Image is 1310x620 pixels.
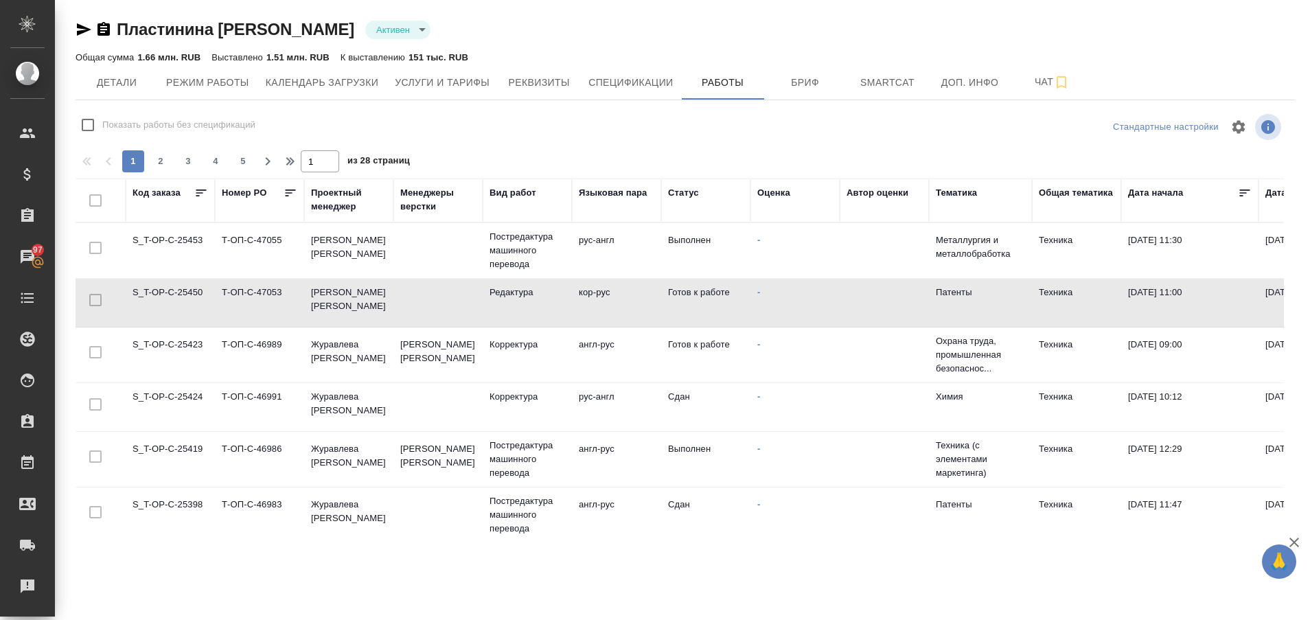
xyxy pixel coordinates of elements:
span: 2 [150,154,172,168]
div: Статус [668,186,699,200]
button: 5 [232,150,254,172]
td: англ-рус [572,491,661,539]
p: Металлургия и металлобработка [936,233,1025,261]
td: Журавлева [PERSON_NAME] [304,331,393,379]
div: Оценка [757,186,790,200]
td: Журавлева [PERSON_NAME] [304,435,393,483]
p: Редактура [490,286,565,299]
td: [DATE] 11:00 [1121,279,1259,327]
svg: Подписаться [1053,74,1070,91]
span: 3 [177,154,199,168]
span: Услуги и тарифы [395,74,490,91]
td: Техника [1032,331,1121,379]
span: Реквизиты [506,74,572,91]
div: Менеджеры верстки [400,186,476,214]
button: 4 [205,150,227,172]
button: Скопировать ссылку для ЯМессенджера [76,21,92,38]
span: 97 [25,243,51,257]
td: S_T-OP-C-25424 [126,383,215,431]
div: Языковая пара [579,186,647,200]
span: Доп. инфо [937,74,1003,91]
td: [DATE] 11:47 [1121,491,1259,539]
span: Спецификации [588,74,673,91]
div: Общая тематика [1039,186,1113,200]
td: кор-рус [572,279,661,327]
td: англ-рус [572,435,661,483]
td: [DATE] 09:00 [1121,331,1259,379]
td: Техника [1032,279,1121,327]
p: Химия [936,390,1025,404]
td: Техника [1032,227,1121,275]
p: Постредактура машинного перевода [490,230,565,271]
div: Активен [365,21,430,39]
td: Т-ОП-С-46986 [215,435,304,483]
td: [DATE] 10:12 [1121,383,1259,431]
span: Работы [690,74,756,91]
p: Постредактура машинного перевода [490,494,565,536]
span: Посмотреть информацию [1255,114,1284,140]
td: рус-англ [572,383,661,431]
td: S_T-OP-C-25398 [126,491,215,539]
td: Т-ОП-С-46989 [215,331,304,379]
button: Активен [372,24,414,36]
td: [PERSON_NAME] [PERSON_NAME] [304,227,393,275]
td: Журавлева [PERSON_NAME] [304,383,393,431]
td: S_T-OP-C-25450 [126,279,215,327]
a: - [757,235,760,245]
p: 151 тыс. RUB [409,52,468,62]
td: Техника [1032,383,1121,431]
button: 3 [177,150,199,172]
td: Техника [1032,435,1121,483]
div: Дата начала [1128,186,1183,200]
td: Готов к работе [661,331,750,379]
td: Выполнен [661,435,750,483]
p: Корректура [490,390,565,404]
span: Режим работы [166,74,249,91]
span: Детали [84,74,150,91]
td: S_T-OP-C-25419 [126,435,215,483]
td: рус-англ [572,227,661,275]
a: Пластинина [PERSON_NAME] [117,20,354,38]
span: Чат [1020,73,1085,91]
span: Бриф [772,74,838,91]
button: Скопировать ссылку [95,21,112,38]
span: 5 [232,154,254,168]
p: Постредактура машинного перевода [490,439,565,480]
p: Корректура [490,338,565,352]
p: Охрана труда, промышленная безопаснос... [936,334,1025,376]
td: [DATE] 11:30 [1121,227,1259,275]
div: Код заказа [133,186,181,200]
p: К выставлению [341,52,409,62]
p: Патенты [936,286,1025,299]
div: Вид работ [490,186,536,200]
td: Техника [1032,491,1121,539]
span: 🙏 [1267,547,1291,576]
td: S_T-OP-C-25453 [126,227,215,275]
td: Т-ОП-С-46983 [215,491,304,539]
span: из 28 страниц [347,152,410,172]
td: [PERSON_NAME] [PERSON_NAME] [304,279,393,327]
div: Номер PO [222,186,266,200]
td: Готов к работе [661,279,750,327]
span: Настроить таблицу [1222,111,1255,143]
td: [DATE] 12:29 [1121,435,1259,483]
td: Сдан [661,383,750,431]
div: Проектный менеджер [311,186,387,214]
span: Показать работы без спецификаций [102,118,255,132]
a: - [757,499,760,509]
div: split button [1110,117,1222,138]
div: Тематика [936,186,977,200]
p: 1.51 млн. RUB [266,52,330,62]
button: 🙏 [1262,544,1296,579]
td: Сдан [661,491,750,539]
p: Техника (с элементами маркетинга) [936,439,1025,480]
td: Выполнен [661,227,750,275]
td: Т-ОП-С-46991 [215,383,304,431]
p: Патенты [936,498,1025,512]
p: Выставлено [211,52,266,62]
td: англ-рус [572,331,661,379]
p: Общая сумма [76,52,137,62]
p: 1.66 млн. RUB [137,52,200,62]
td: Журавлева [PERSON_NAME] [304,491,393,539]
td: [PERSON_NAME] [PERSON_NAME] [393,331,483,379]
